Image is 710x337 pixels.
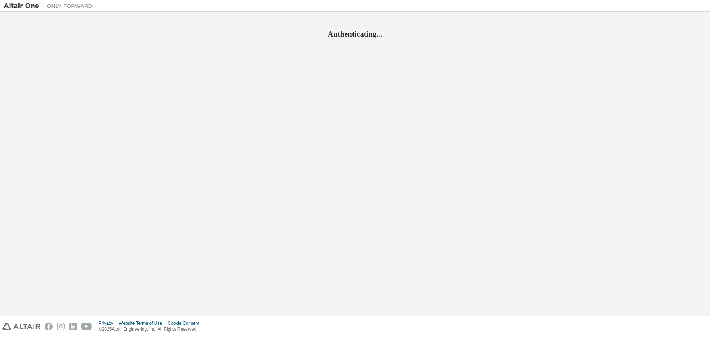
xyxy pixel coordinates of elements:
img: youtube.svg [81,323,92,330]
div: Website Terms of Use [119,320,168,326]
img: Altair One [4,2,96,10]
img: instagram.svg [57,323,65,330]
p: © 2025 Altair Engineering, Inc. All Rights Reserved. [99,326,204,333]
div: Privacy [99,320,119,326]
div: Cookie Consent [168,320,203,326]
img: facebook.svg [45,323,53,330]
img: linkedin.svg [69,323,77,330]
img: altair_logo.svg [2,323,40,330]
h2: Authenticating... [4,29,706,39]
